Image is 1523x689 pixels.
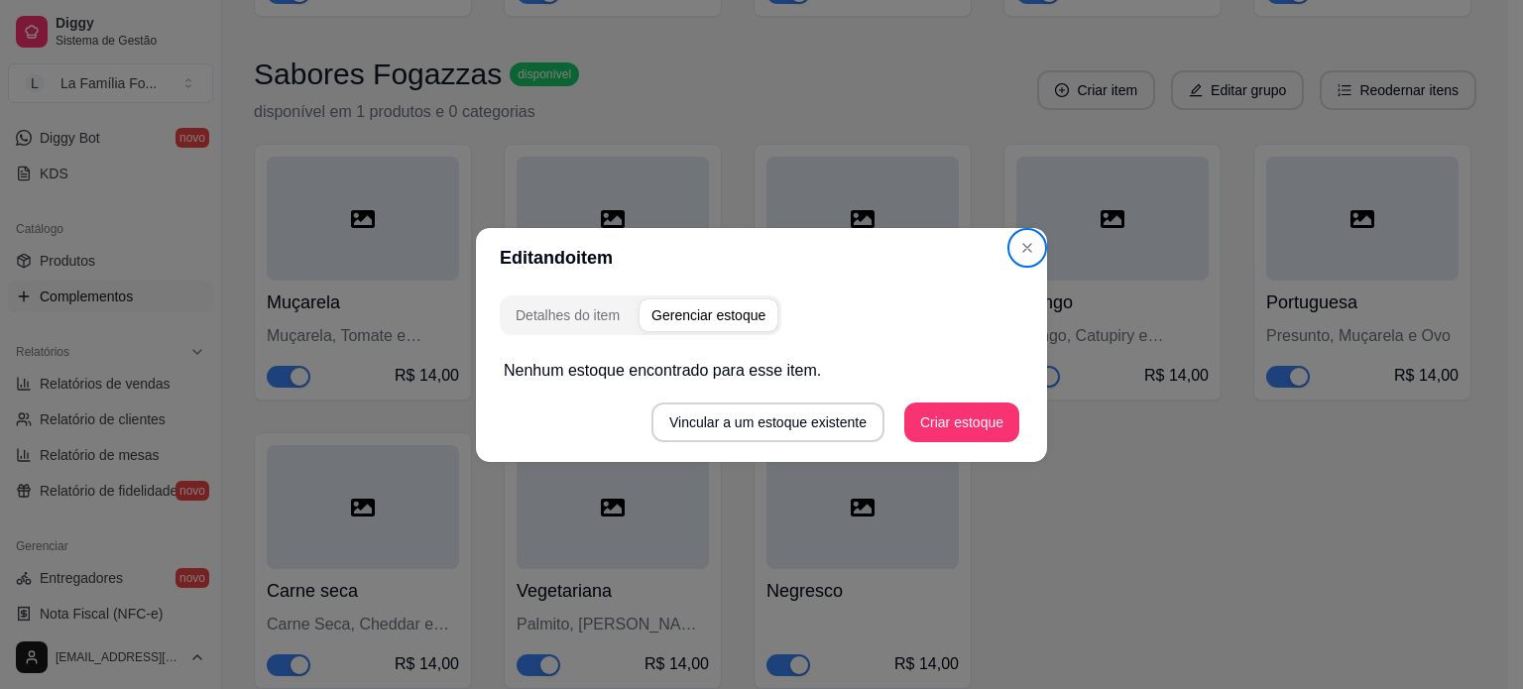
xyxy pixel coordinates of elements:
div: complement-group [500,295,1023,335]
div: Detalhes do item [516,305,620,325]
button: Close [1011,232,1043,264]
header: Editando item [476,228,1047,287]
div: complement-group [500,295,781,335]
div: Gerenciar estoque [651,305,765,325]
button: Criar estoque [904,402,1019,442]
p: Nenhum estoque encontrado para esse item. [504,359,1019,383]
button: Vincular a um estoque existente [651,402,884,442]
